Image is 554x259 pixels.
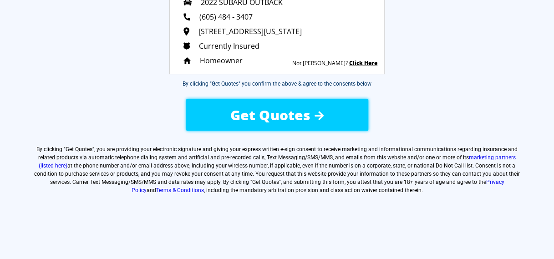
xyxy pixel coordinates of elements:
[66,146,92,152] span: Get Quotes
[199,41,259,51] span: Currently Insured
[198,26,302,36] span: [STREET_ADDRESS][US_STATE]
[199,12,253,22] span: (605) 484 - 3407
[200,56,243,66] span: Homeowner
[230,106,310,124] span: Get Quotes
[156,187,204,193] a: Terms & Conditions
[186,99,368,131] button: Get Quotes
[183,80,371,88] div: By clicking "Get Quotes" you confirm the above & agree to the consents below
[32,145,522,194] label: By clicking " ", you are providing your electronic signature and giving your express written e-si...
